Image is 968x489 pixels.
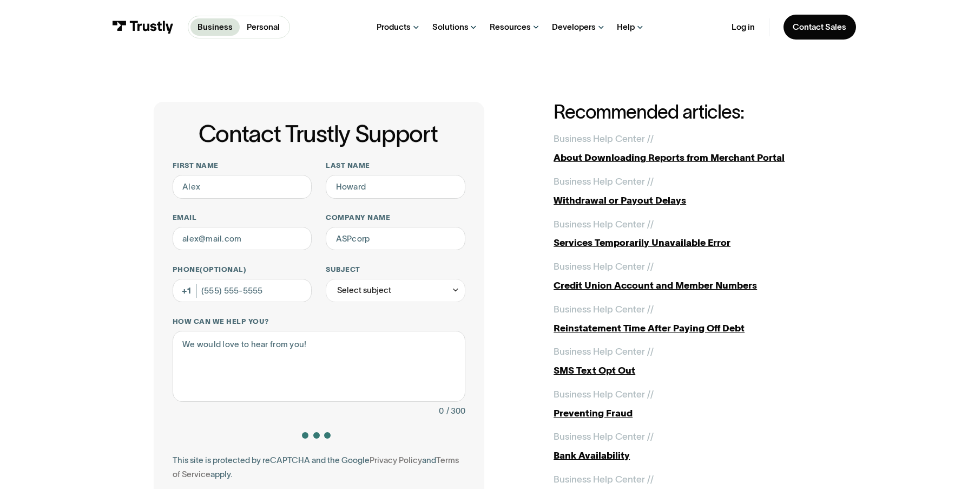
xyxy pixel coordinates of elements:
[170,121,465,147] h1: Contact Trustly Support
[554,236,814,250] div: Services Temporarily Unavailable Error
[173,455,459,479] a: Terms of Service
[554,174,814,207] a: Business Help Center //Withdrawal or Payout Delays
[554,278,814,292] div: Credit Union Account and Member Numbers
[617,22,635,32] div: Help
[432,22,469,32] div: Solutions
[554,321,814,335] div: Reinstatement Time After Paying Off Debt
[650,259,654,273] div: /
[200,265,246,273] span: (Optional)
[326,227,465,251] input: ASPcorp
[173,453,465,481] div: This site is protected by reCAPTCHA and the Google and apply.
[554,387,814,420] a: Business Help Center //Preventing Fraud
[554,151,814,165] div: About Downloading Reports from Merchant Portal
[247,21,280,34] p: Personal
[554,193,814,207] div: Withdrawal or Payout Delays
[554,344,650,358] div: Business Help Center /
[732,22,755,32] a: Log in
[173,265,312,274] label: Phone
[554,102,814,122] h2: Recommended articles:
[197,21,233,34] p: Business
[173,279,312,303] input: (555) 555-5555
[490,22,531,32] div: Resources
[783,15,856,40] a: Contact Sales
[173,213,312,222] label: Email
[326,265,465,274] label: Subject
[173,175,312,199] input: Alex
[190,18,240,36] a: Business
[173,227,312,251] input: alex@mail.com
[650,217,654,231] div: /
[554,174,650,188] div: Business Help Center /
[552,22,596,32] div: Developers
[112,21,173,34] img: Trustly Logo
[337,283,391,297] div: Select subject
[554,429,650,444] div: Business Help Center /
[650,302,654,316] div: /
[173,317,465,326] label: How can we help you?
[326,175,465,199] input: Howard
[554,217,814,250] a: Business Help Center //Services Temporarily Unavailable Error
[554,344,814,377] a: Business Help Center //SMS Text Opt Out
[554,132,650,146] div: Business Help Center /
[370,455,422,465] a: Privacy Policy
[326,161,465,170] label: Last name
[326,213,465,222] label: Company name
[650,472,654,486] div: /
[446,404,465,418] div: / 300
[554,448,814,462] div: Bank Availability
[173,161,312,170] label: First name
[650,344,654,358] div: /
[554,472,650,486] div: Business Help Center /
[650,174,654,188] div: /
[554,406,814,420] div: Preventing Fraud
[377,22,411,32] div: Products
[554,259,650,273] div: Business Help Center /
[554,132,814,165] a: Business Help Center //About Downloading Reports from Merchant Portal
[793,22,846,32] div: Contact Sales
[554,363,814,377] div: SMS Text Opt Out
[650,429,654,444] div: /
[554,387,650,401] div: Business Help Center /
[650,387,654,401] div: /
[554,217,650,231] div: Business Help Center /
[554,302,650,316] div: Business Help Center /
[554,302,814,335] a: Business Help Center //Reinstatement Time After Paying Off Debt
[439,404,444,418] div: 0
[240,18,287,36] a: Personal
[554,429,814,462] a: Business Help Center //Bank Availability
[554,259,814,292] a: Business Help Center //Credit Union Account and Member Numbers
[650,132,654,146] div: /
